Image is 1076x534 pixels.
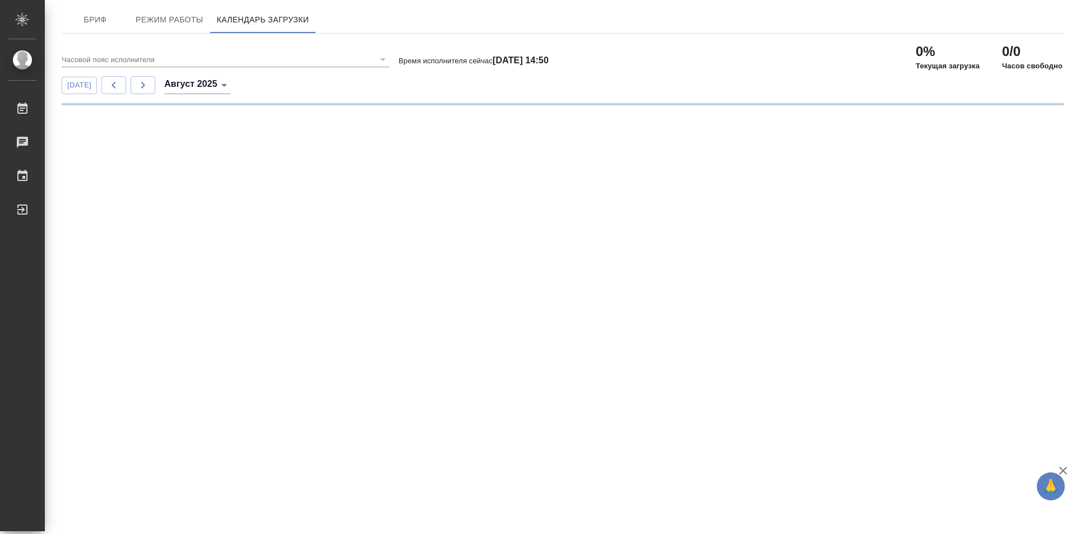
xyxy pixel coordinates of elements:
h2: 0% [916,43,980,61]
span: Бриф [68,13,122,27]
span: Календарь загрузки [217,13,309,27]
p: Часов свободно [1002,61,1063,72]
h4: [DATE] 14:50 [493,55,549,65]
p: Время исполнителя сейчас [398,57,549,65]
h2: 0/0 [1002,43,1063,61]
p: Текущая загрузка [916,61,980,72]
button: 🙏 [1037,472,1065,500]
span: [DATE] [67,79,91,92]
div: Август 2025 [164,76,231,94]
span: Режим работы [136,13,203,27]
button: [DATE] [62,77,97,94]
span: 🙏 [1041,475,1060,498]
